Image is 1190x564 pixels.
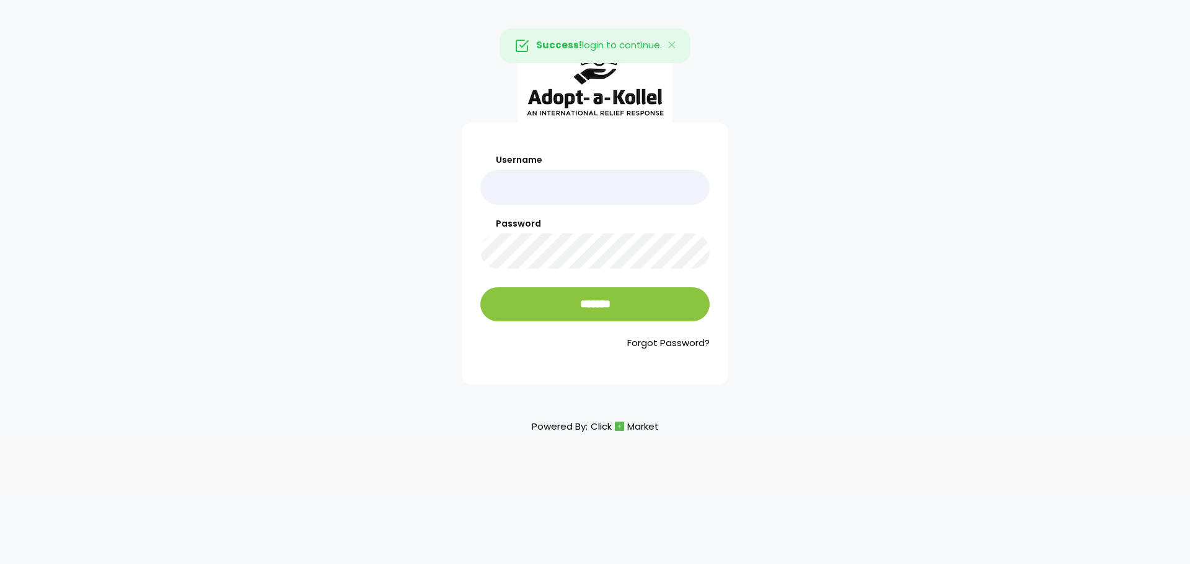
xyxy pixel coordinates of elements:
a: ClickMarket [591,418,659,435]
button: Close [654,29,690,63]
p: Powered By: [532,418,659,435]
div: login to continue. [500,28,690,63]
a: Forgot Password? [480,336,710,350]
img: aak_logo_sm.jpeg [518,33,672,123]
strong: Success! [536,38,582,51]
label: Password [480,217,710,230]
img: cm_icon.png [615,422,624,431]
label: Username [480,154,710,167]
